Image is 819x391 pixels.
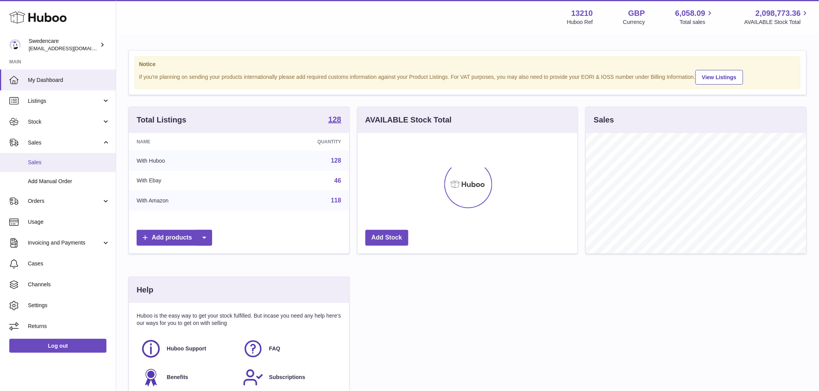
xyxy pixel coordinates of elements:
span: Orders [28,197,102,205]
div: Currency [623,19,645,26]
a: 6,058.09 Total sales [675,8,714,26]
span: Settings [28,302,110,309]
span: Total sales [680,19,714,26]
a: 46 [334,177,341,184]
h3: Help [137,285,153,295]
div: Huboo Ref [567,19,593,26]
th: Quantity [249,133,349,151]
span: Add Manual Order [28,178,110,185]
strong: 13210 [571,8,593,19]
span: Subscriptions [269,374,305,381]
div: If you're planning on sending your products internationally please add required customs informati... [139,69,796,85]
span: 2,098,773.36 [756,8,801,19]
div: Swedencare [29,37,98,52]
a: 118 [331,197,341,204]
span: Invoicing and Payments [28,239,102,246]
span: My Dashboard [28,76,110,84]
a: Log out [9,339,106,353]
span: Benefits [167,374,188,381]
a: Add products [137,230,212,246]
h3: Total Listings [137,115,187,125]
a: FAQ [243,338,337,359]
td: With Ebay [129,171,249,191]
span: Cases [28,260,110,267]
p: Huboo is the easy way to get your stock fulfilled. But incase you need any help here's our ways f... [137,312,341,327]
span: Listings [28,97,102,105]
td: With Amazon [129,190,249,211]
a: 2,098,773.36 AVAILABLE Stock Total [744,8,810,26]
span: Sales [28,139,102,146]
span: Channels [28,281,110,288]
span: AVAILABLE Stock Total [744,19,810,26]
span: Returns [28,323,110,330]
a: Huboo Support [140,338,235,359]
img: internalAdmin-13210@internal.huboo.com [9,39,21,51]
span: FAQ [269,345,280,352]
th: Name [129,133,249,151]
span: Stock [28,118,102,126]
a: View Listings [696,70,743,85]
h3: Sales [594,115,614,125]
a: Subscriptions [243,367,337,388]
h3: AVAILABLE Stock Total [365,115,452,125]
span: Usage [28,218,110,226]
a: Benefits [140,367,235,388]
strong: GBP [628,8,645,19]
span: [EMAIL_ADDRESS][DOMAIN_NAME] [29,45,114,51]
strong: 128 [328,116,341,123]
a: 128 [328,116,341,125]
td: With Huboo [129,151,249,171]
span: 6,058.09 [675,8,706,19]
strong: Notice [139,61,796,68]
a: Add Stock [365,230,408,246]
span: Huboo Support [167,345,206,352]
a: 128 [331,157,341,164]
span: Sales [28,159,110,166]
